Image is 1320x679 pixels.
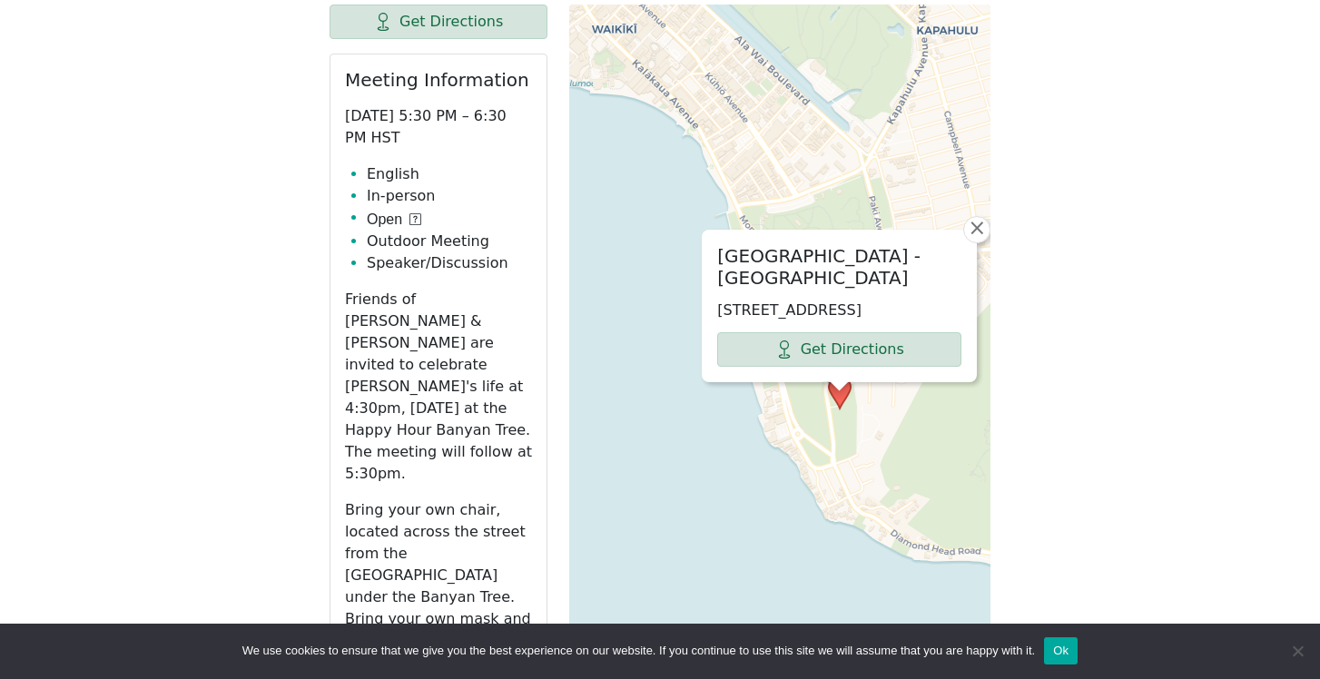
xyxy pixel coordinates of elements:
button: Open [367,209,421,231]
span: × [968,217,986,239]
a: Close popup [963,216,990,243]
span: We use cookies to ensure that we give you the best experience on our website. If you continue to ... [242,642,1035,660]
a: Get Directions [330,5,547,39]
li: Speaker/Discussion [367,252,532,274]
span: No [1288,642,1306,660]
button: Ok [1044,637,1078,664]
p: [STREET_ADDRESS] [717,300,961,321]
li: In-person [367,185,532,207]
p: [DATE] 5:30 PM – 6:30 PM HST [345,105,532,149]
li: Outdoor Meeting [367,231,532,252]
li: English [367,163,532,185]
p: Friends of [PERSON_NAME] & [PERSON_NAME] are invited to celebrate [PERSON_NAME]'s life at 4:30pm,... [345,289,532,485]
a: Get Directions [717,332,961,367]
h2: Meeting Information [345,69,532,91]
h2: [GEOGRAPHIC_DATA] - [GEOGRAPHIC_DATA] [717,245,961,289]
span: Open [367,209,402,231]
